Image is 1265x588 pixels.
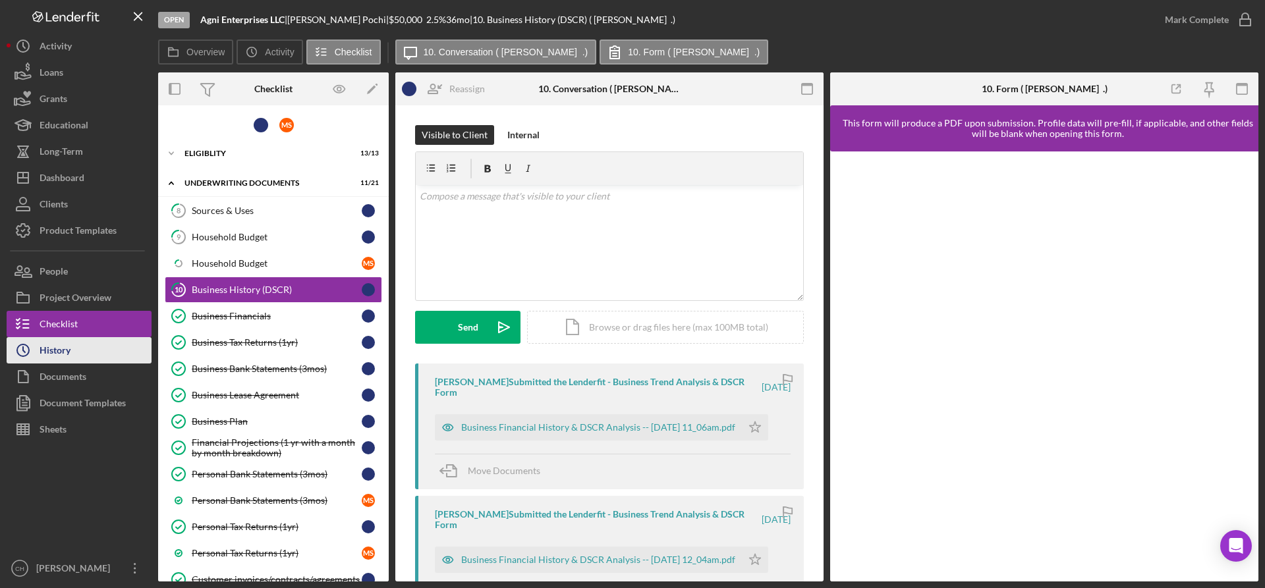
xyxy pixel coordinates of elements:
[843,165,1247,568] iframe: Lenderfit form
[192,521,362,532] div: Personal Tax Returns (1yr)
[40,416,67,446] div: Sheets
[435,377,760,398] div: [PERSON_NAME] Submitted the Lenderfit - Business Trend Analysis & DSCR Form
[175,285,183,294] tspan: 10
[306,40,381,65] button: Checklist
[395,40,597,65] button: 10. Conversation ( [PERSON_NAME] .)
[192,437,362,458] div: Financial Projections (1 yr with a month by month breakdown)
[458,311,478,344] div: Send
[192,337,362,348] div: Business Tax Returns (1yr)
[470,14,675,25] div: | 10. Business History (DSCR) ( [PERSON_NAME] .)
[362,257,375,270] div: M S
[158,12,190,28] div: Open
[362,547,375,560] div: M S
[435,414,768,441] button: Business Financial History & DSCR Analysis -- [DATE] 11_06am.pdf
[507,125,540,145] div: Internal
[265,47,294,57] label: Activity
[600,40,768,65] button: 10. Form ( [PERSON_NAME] .)
[200,14,285,25] b: Agni Enterprises LLC
[461,422,735,433] div: Business Financial History & DSCR Analysis -- [DATE] 11_06am.pdf
[7,390,152,416] button: Document Templates
[762,514,791,525] time: 2025-06-27 04:04
[165,382,382,408] a: Business Lease Agreement
[1152,7,1258,33] button: Mark Complete
[40,390,126,419] div: Document Templates
[192,284,362,295] div: Business History (DSCR)
[7,555,152,581] button: CH[PERSON_NAME]
[165,224,382,250] a: 9Household Budget
[287,14,389,25] div: [PERSON_NAME] Pochi |
[165,329,382,356] a: Business Tax Returns (1yr)
[415,125,494,145] button: Visible to Client
[355,179,379,187] div: 11 / 21
[192,574,362,585] div: Customer invoices/contracts/agreements
[254,84,293,94] div: Checklist
[435,509,760,530] div: [PERSON_NAME] Submitted the Lenderfit - Business Trend Analysis & DSCR Form
[192,258,362,269] div: Household Budget
[192,469,362,479] div: Personal Bank Statements (3mos)
[165,461,382,487] a: Personal Bank Statements (3mos)
[362,494,375,507] div: M S
[335,47,372,57] label: Checklist
[982,84,1108,94] div: 10. Form ( [PERSON_NAME] .)
[435,454,553,487] button: Move Documents
[192,205,362,216] div: Sources & Uses
[184,179,346,187] div: Underwriting Documents
[165,356,382,382] a: Business Bank Statements (3mos)
[186,47,225,57] label: Overview
[192,311,362,321] div: Business Financials
[426,14,446,25] div: 2.5 %
[165,198,382,224] a: 8Sources & Uses
[165,435,382,461] a: Financial Projections (1 yr with a month by month breakdown)
[1220,530,1252,562] div: Open Intercom Messenger
[177,232,181,241] tspan: 9
[158,40,233,65] button: Overview
[184,149,346,157] div: Eligiblity
[165,514,382,540] a: Personal Tax Returns (1yr)
[422,125,488,145] div: Visible to Client
[424,47,588,57] label: 10. Conversation ( [PERSON_NAME] .)
[192,416,362,427] div: Business Plan
[762,382,791,392] time: 2025-09-05 15:06
[279,118,294,132] div: M S
[7,416,152,442] button: Sheets
[192,363,362,374] div: Business Bank Statements (3mos)
[192,390,362,400] div: Business Lease Agreement
[177,206,181,215] tspan: 8
[165,250,382,277] a: Household BudgetMS
[501,125,546,145] button: Internal
[237,40,302,65] button: Activity
[449,76,485,102] div: Reassign
[837,118,1258,139] div: This form will produce a PDF upon submission. Profile data will pre-fill, if applicable, and othe...
[165,277,382,303] a: 10Business History (DSCR)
